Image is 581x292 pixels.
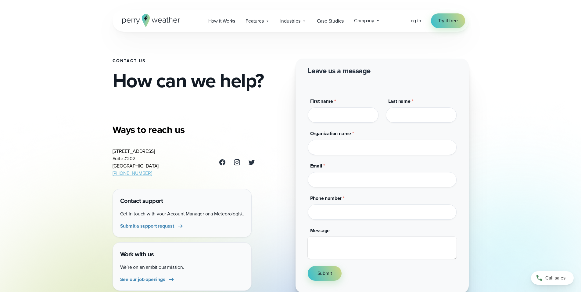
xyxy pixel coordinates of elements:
span: Email [310,162,322,169]
span: Case Studies [317,17,344,25]
a: See our job openings [120,276,175,283]
span: See our job openings [120,276,165,283]
span: Industries [280,17,300,25]
p: Get in touch with your Account Manager or a Meteorologist. [120,210,244,218]
span: Call sales [545,274,565,282]
span: How it Works [208,17,235,25]
span: Organization name [310,130,351,137]
span: Submit a support request [120,222,174,230]
h1: Contact Us [113,59,286,63]
h4: Work with us [120,250,244,259]
h3: Ways to reach us [113,124,255,136]
a: Call sales [531,271,574,285]
button: Submit [308,266,342,281]
a: [PHONE_NUMBER] [113,170,152,177]
span: Try it free [438,17,458,24]
span: First name [310,98,333,105]
a: Try it free [431,13,465,28]
address: [STREET_ADDRESS] Suite #202 [GEOGRAPHIC_DATA] [113,148,159,177]
span: Company [354,17,374,24]
h4: Contact support [120,196,244,205]
span: Phone number [310,195,342,202]
h2: How can we help? [113,71,286,90]
span: Features [246,17,264,25]
span: Last name [388,98,411,105]
a: Submit a support request [120,222,184,230]
a: Case Studies [312,15,349,27]
a: How it Works [203,15,241,27]
h2: Leave us a message [308,66,371,76]
span: Submit [317,270,332,277]
a: Log in [408,17,421,24]
span: Message [310,227,330,234]
p: We’re on an ambitious mission. [120,264,244,271]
